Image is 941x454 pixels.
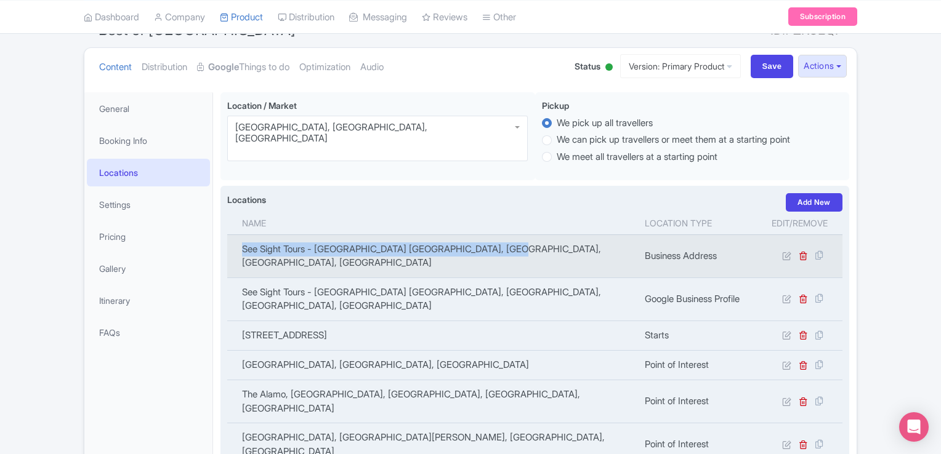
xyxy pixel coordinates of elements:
label: We meet all travellers at a starting point [557,150,717,164]
th: Location type [637,212,757,235]
td: [STREET_ADDRESS] [227,321,637,350]
td: Starts [637,321,757,350]
div: Open Intercom Messenger [899,412,929,442]
td: See Sight Tours - [GEOGRAPHIC_DATA] [GEOGRAPHIC_DATA], [GEOGRAPHIC_DATA], [GEOGRAPHIC_DATA], [GEO... [227,277,637,321]
label: We pick up all travellers [557,116,653,130]
td: [GEOGRAPHIC_DATA], [GEOGRAPHIC_DATA], [GEOGRAPHIC_DATA] [227,350,637,380]
a: Distribution [142,48,187,87]
label: We can pick up travellers or meet them at a starting point [557,133,790,147]
a: Settings [87,191,210,218]
a: Content [99,48,132,87]
a: Pricing [87,223,210,250]
td: See Sight Tours - [GEOGRAPHIC_DATA] [GEOGRAPHIC_DATA], [GEOGRAPHIC_DATA], [GEOGRAPHIC_DATA], [GEO... [227,234,637,277]
td: Google Business Profile [637,277,757,321]
span: Location / Market [227,100,297,111]
a: Gallery [87,255,210,282]
a: FAQs [87,319,210,346]
td: The Alamo, [GEOGRAPHIC_DATA], [GEOGRAPHIC_DATA], [GEOGRAPHIC_DATA], [GEOGRAPHIC_DATA] [227,380,637,423]
a: Version: Primary Product [620,54,741,78]
td: Point of Interest [637,380,757,423]
a: GoogleThings to do [197,48,289,87]
span: Status [575,60,600,73]
span: Pickup [542,100,569,111]
a: Optimization [299,48,350,87]
a: Audio [360,48,384,87]
div: Active [603,58,615,78]
input: Save [751,55,794,78]
th: Edit/Remove [757,212,842,235]
a: General [87,95,210,122]
a: Locations [87,159,210,186]
label: Locations [227,193,266,206]
a: Booking Info [87,127,210,154]
td: Business Address [637,234,757,277]
td: Point of Interest [637,350,757,380]
th: Name [227,212,637,235]
span: Best of [GEOGRAPHIC_DATA] [99,21,296,39]
div: [GEOGRAPHIC_DATA], [GEOGRAPHIC_DATA], [GEOGRAPHIC_DATA] [235,122,520,144]
a: Subscription [788,7,857,26]
a: Add New [786,193,842,212]
button: Actions [798,55,847,78]
strong: Google [208,60,239,74]
a: Itinerary [87,287,210,314]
